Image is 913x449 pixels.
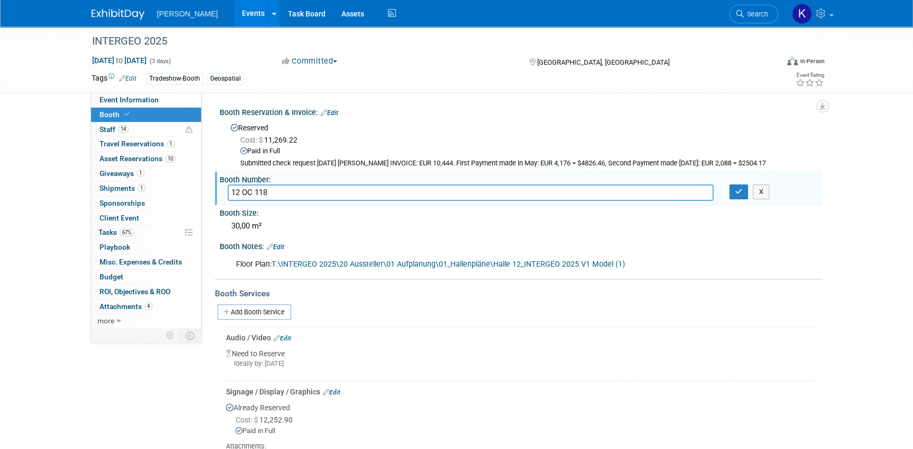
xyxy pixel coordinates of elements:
[137,169,144,177] span: 1
[100,95,159,104] span: Event Information
[144,302,152,310] span: 4
[138,184,146,192] span: 1
[179,329,201,342] td: Toggle Event Tabs
[91,255,201,269] a: Misc. Expenses & Credits
[149,58,171,65] span: (3 days)
[218,304,291,320] a: Add Booth Service
[716,55,825,71] div: Event Format
[91,270,201,284] a: Budget
[795,73,824,78] div: Event Rating
[744,10,768,18] span: Search
[91,314,201,328] a: more
[91,137,201,151] a: Travel Reservations1
[274,334,291,342] a: Edit
[226,332,814,343] div: Audio / Video
[161,329,180,342] td: Personalize Event Tab Strip
[146,73,203,84] div: Tradeshow-Booth
[92,73,137,85] td: Tags
[215,288,822,300] div: Booth Services
[220,104,822,118] div: Booth Reservation & Invoice:
[91,240,201,254] a: Playbook
[240,136,302,144] span: 11,269.22
[91,181,201,196] a: Shipments1
[220,205,822,218] div: Booth Size:
[226,343,814,377] div: Need to Reserve
[100,258,182,266] span: Misc. Expenses & Credits
[91,285,201,299] a: ROI, Objectives & ROO
[91,108,201,122] a: Booth
[228,120,814,168] div: Reserved
[97,316,114,325] span: more
[118,125,129,133] span: 14
[753,184,769,199] button: X
[100,287,170,296] span: ROI, Objectives & ROO
[100,184,146,192] span: Shipments
[100,243,130,251] span: Playbook
[323,389,340,396] a: Edit
[799,57,824,65] div: In-Person
[157,10,218,18] span: [PERSON_NAME]
[229,254,706,275] div: Floor Plan:
[226,386,814,397] div: Signage / Display / Graphics
[100,302,152,311] span: Attachments
[119,75,137,82] a: Edit
[236,416,259,424] span: Cost: $
[729,5,778,23] a: Search
[321,109,338,117] a: Edit
[272,260,625,269] a: T:\INTERGEO 2025\20 Aussteller\01 Aufplanung\01_Hallenpläne\Halle 12_INTERGEO 2025 V1 Model (1)
[220,239,822,252] div: Booth Notes:
[92,9,144,20] img: ExhibitDay
[167,140,175,148] span: 1
[120,228,134,236] span: 67%
[787,57,798,65] img: Format-Inperson.png
[91,122,201,137] a: Staff14
[100,169,144,178] span: Giveaways
[100,199,145,207] span: Sponsorships
[91,196,201,210] a: Sponsorships
[114,56,124,65] span: to
[185,125,193,135] span: Potential Scheduling Conflict -- at least one attendee is tagged in another overlapping event.
[226,359,814,368] div: Ideally by: [DATE]
[792,4,812,24] img: Kim Hansen
[91,300,201,314] a: Attachments4
[228,218,814,234] div: 30,00 m²
[100,214,139,222] span: Client Event
[91,225,201,240] a: Tasks67%
[92,56,147,65] span: [DATE] [DATE]
[267,243,284,251] a: Edit
[236,416,297,424] span: 12,252.90
[240,159,814,168] div: Submitted check request [DATE] [PERSON_NAME] INVOICE: EUR 10,444. First Payment made in May: EUR ...
[220,172,822,185] div: Booth Number:
[98,228,134,236] span: Tasks
[165,155,176,163] span: 10
[88,32,762,51] div: INTERGEO 2025
[100,154,176,163] span: Asset Reservations
[100,110,132,119] span: Booth
[91,152,201,166] a: Asset Reservations10
[236,426,814,436] div: Paid in Full
[100,272,123,281] span: Budget
[278,56,341,67] button: Committed
[124,111,130,117] i: Booth reservation complete
[91,166,201,181] a: Giveaways1
[207,73,244,84] div: Geospatial
[100,125,129,134] span: Staff
[91,93,201,107] a: Event Information
[100,139,175,148] span: Travel Reservations
[240,146,814,156] div: Paid in Full
[91,211,201,225] a: Client Event
[537,58,670,66] span: [GEOGRAPHIC_DATA], [GEOGRAPHIC_DATA]
[240,136,264,144] span: Cost: $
